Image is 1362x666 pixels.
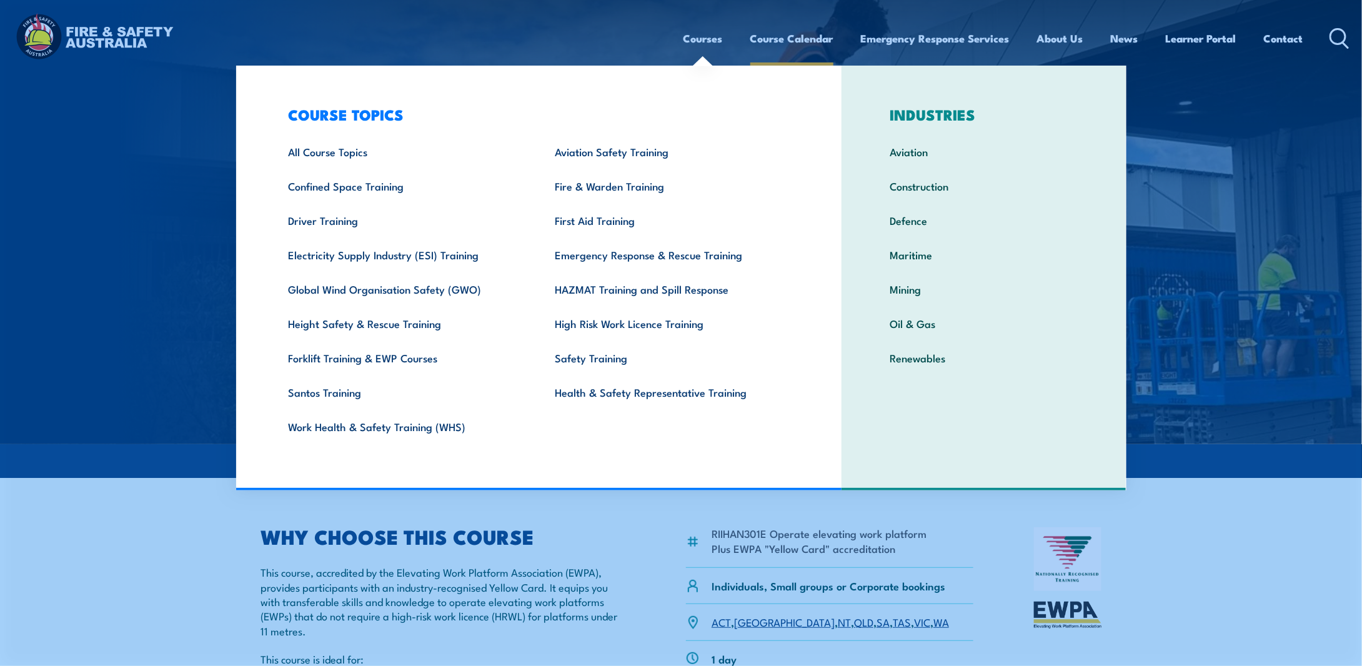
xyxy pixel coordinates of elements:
a: QLD [854,614,873,629]
p: This course is ideal for: [261,652,625,666]
a: Aviation [870,134,1097,169]
h3: COURSE TOPICS [269,106,803,123]
a: About Us [1037,22,1083,55]
a: Learner Portal [1166,22,1236,55]
a: Health & Safety Representative Training [535,375,802,409]
a: News [1111,22,1138,55]
a: Maritime [870,237,1097,272]
a: Defence [870,203,1097,237]
p: 1 day [712,652,737,666]
a: SA [877,614,890,629]
a: Electricity Supply Industry (ESI) Training [269,237,536,272]
a: Oil & Gas [870,306,1097,340]
a: Mining [870,272,1097,306]
a: WA [933,614,949,629]
li: Plus EWPA "Yellow Card" accreditation [712,541,927,555]
a: First Aid Training [535,203,802,237]
h3: INDUSTRIES [870,106,1097,123]
a: Confined Space Training [269,169,536,203]
p: This course, accredited by the Elevating Work Platform Association (EWPA), provides participants ... [261,565,625,638]
a: Global Wind Organisation Safety (GWO) [269,272,536,306]
a: Construction [870,169,1097,203]
a: Safety Training [535,340,802,375]
a: High Risk Work Licence Training [535,306,802,340]
a: Courses [683,22,723,55]
img: EWPA [1034,602,1101,629]
a: All Course Topics [269,134,536,169]
a: Emergency Response Services [861,22,1010,55]
a: Contact [1264,22,1303,55]
a: Fire & Warden Training [535,169,802,203]
img: Nationally Recognised Training logo. [1034,527,1101,591]
a: HAZMAT Training and Spill Response [535,272,802,306]
a: Course Calendar [750,22,833,55]
h2: WHY CHOOSE THIS COURSE [261,527,625,545]
a: ACT [712,614,731,629]
a: Aviation Safety Training [535,134,802,169]
p: Individuals, Small groups or Corporate bookings [712,579,945,593]
a: VIC [914,614,930,629]
a: Driver Training [269,203,536,237]
a: TAS [893,614,911,629]
a: Height Safety & Rescue Training [269,306,536,340]
a: Renewables [870,340,1097,375]
li: RIIHAN301E Operate elevating work platform [712,526,927,540]
a: Forklift Training & EWP Courses [269,340,536,375]
a: Work Health & Safety Training (WHS) [269,409,536,444]
a: Santos Training [269,375,536,409]
a: Emergency Response & Rescue Training [535,237,802,272]
p: , , , , , , , [712,615,949,629]
a: NT [838,614,851,629]
a: [GEOGRAPHIC_DATA] [734,614,835,629]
